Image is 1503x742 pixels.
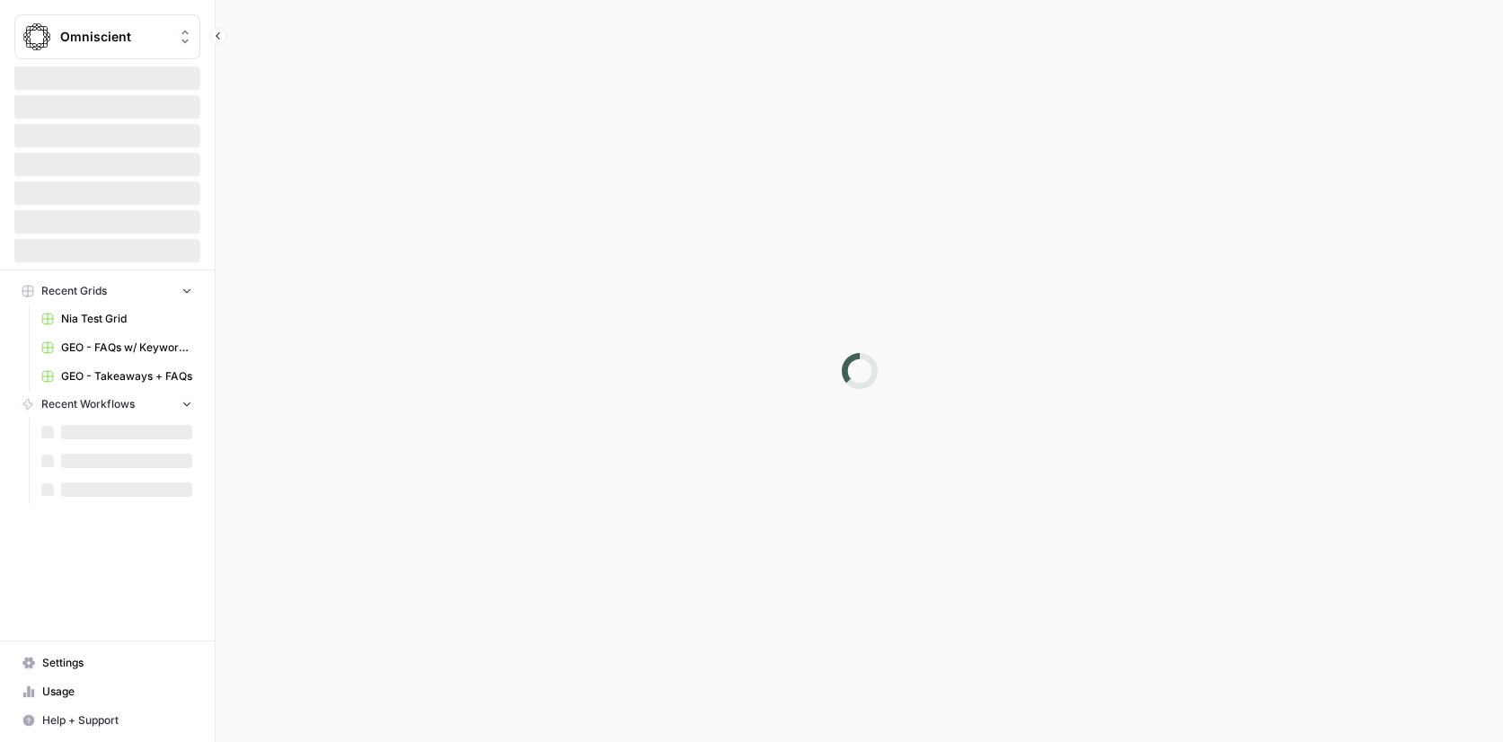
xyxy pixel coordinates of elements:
a: GEO - FAQs w/ Keywords Grid [33,333,200,362]
img: Omniscient Logo [21,21,53,53]
span: Nia Test Grid [61,311,192,327]
a: GEO - Takeaways + FAQs [33,362,200,391]
button: Recent Grids [14,278,200,305]
span: Usage [42,684,192,700]
span: Help + Support [42,712,192,729]
a: Nia Test Grid [33,305,200,333]
span: GEO - Takeaways + FAQs [61,368,192,384]
button: Workspace: Omniscient [14,14,200,59]
span: Omniscient [60,28,169,46]
span: Settings [42,655,192,671]
span: Recent Workflows [41,396,135,412]
span: GEO - FAQs w/ Keywords Grid [61,340,192,356]
button: Recent Workflows [14,391,200,418]
span: Recent Grids [41,283,107,299]
a: Usage [14,677,200,706]
button: Help + Support [14,706,200,735]
a: Settings [14,649,200,677]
